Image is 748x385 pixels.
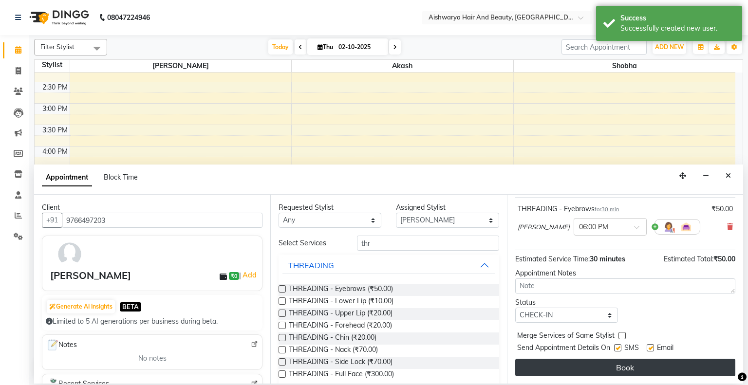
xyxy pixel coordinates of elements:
span: Merge Services of Same Stylist [517,330,615,343]
button: ADD NEW [653,40,686,54]
span: Block Time [104,173,138,182]
span: THREADING - Nack (₹70.00) [289,345,378,357]
span: THREADING - Lower Lip (₹10.00) [289,296,393,308]
div: 4:00 PM [40,147,70,157]
img: Interior.png [680,221,692,233]
div: Success [620,13,735,23]
span: | [239,269,258,281]
span: Akash [292,60,513,72]
span: 30 min [601,206,619,213]
small: for [595,206,619,213]
div: Assigned Stylist [396,202,499,213]
button: Generate AI Insights [47,300,115,313]
span: THREADING - Upper Lip (₹20.00) [289,308,393,320]
input: Search by service name [357,236,499,251]
span: THREADING - Side Lock (₹70.00) [289,357,393,369]
img: logo [25,4,92,31]
button: THREADING [282,257,495,274]
span: Notes [46,339,77,351]
span: ADD NEW [655,43,684,51]
span: [PERSON_NAME] [518,222,570,232]
span: Estimated Total: [664,255,713,263]
span: SMS [624,343,639,355]
div: THREADING [288,259,334,271]
span: Today [268,39,293,55]
img: avatar [56,240,84,268]
span: [PERSON_NAME] [70,60,292,72]
span: THREADING - Forehead (₹20.00) [289,320,392,332]
span: THREADING - Full Face (₹300.00) [289,369,394,381]
span: ₹50.00 [713,255,735,263]
img: Hairdresser.png [663,221,674,233]
div: Appointment Notes [515,268,735,278]
input: 2025-10-02 [336,40,384,55]
span: THREADING - Eyebrows (₹50.00) [289,284,393,296]
span: No notes [138,353,167,364]
div: Stylist [35,60,70,70]
span: Shobha [514,60,735,72]
span: Appointment [42,169,92,186]
div: Requested Stylist [279,202,381,213]
b: 08047224946 [107,4,150,31]
button: Book [515,359,735,376]
button: +91 [42,213,62,228]
input: Search Appointment [561,39,647,55]
span: THREADING - Chin (₹20.00) [289,332,376,345]
a: Add [241,269,258,281]
span: Filter Stylist [40,43,75,51]
span: Thu [315,43,336,51]
div: Limited to 5 AI generations per business during beta. [46,316,259,327]
div: Successfully created new user. [620,23,735,34]
button: Close [721,168,735,183]
div: 2:30 PM [40,82,70,92]
div: 3:00 PM [40,104,70,114]
div: 3:30 PM [40,125,70,135]
span: BETA [120,302,141,312]
span: Email [657,343,673,355]
span: Estimated Service Time: [515,255,590,263]
div: THREADING - Eyebrows [518,204,619,214]
div: Status [515,297,618,308]
div: [PERSON_NAME] [50,268,131,283]
span: ₹0 [229,272,239,280]
span: Send Appointment Details On [517,343,610,355]
div: Client [42,202,262,213]
span: 30 minutes [590,255,625,263]
div: ₹50.00 [711,204,733,214]
div: Select Services [271,238,350,248]
input: Search by Name/Mobile/Email/Code [62,213,262,228]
